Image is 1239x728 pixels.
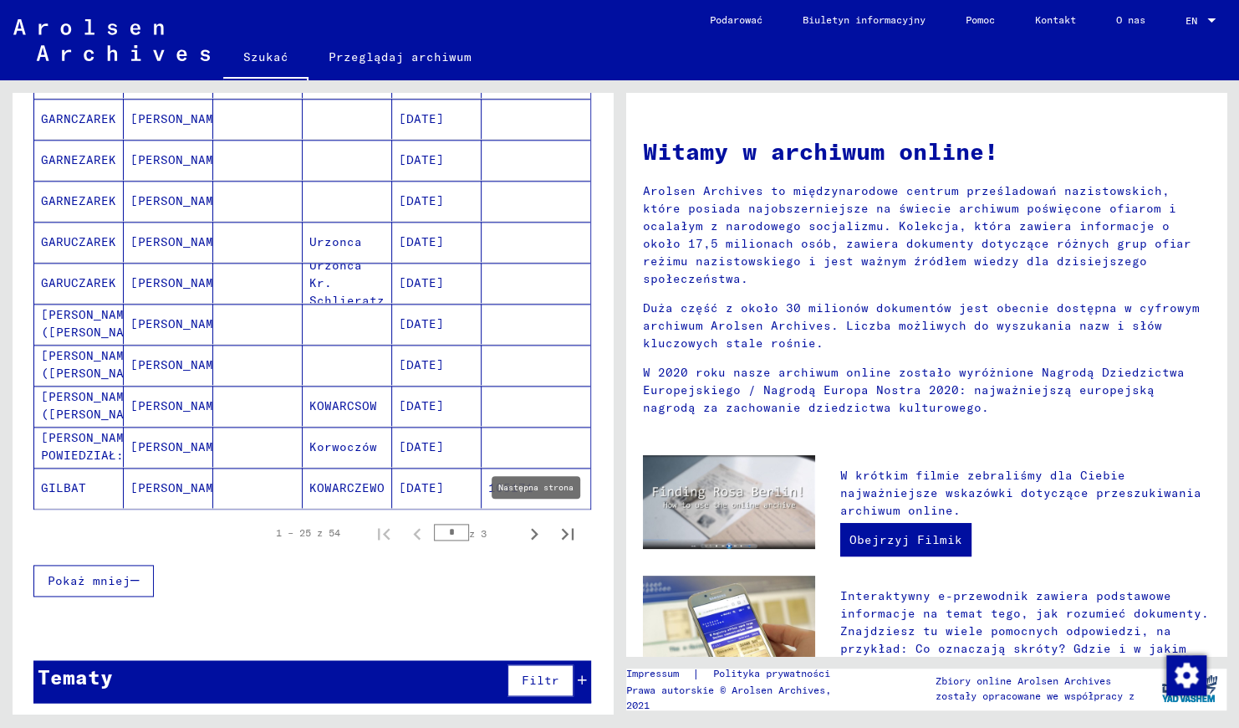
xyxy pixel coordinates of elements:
[33,565,154,597] button: Pokaż mniej
[551,516,584,550] button: Ostatnia strona
[48,573,130,588] span: Pokaż mniej
[124,181,213,221] mat-cell: [PERSON_NAME]
[34,304,124,344] mat-cell: [PERSON_NAME] ([PERSON_NAME])
[308,37,492,77] a: Przeglądaj archiwum
[303,263,392,303] mat-cell: Urzonca Kr. Schlieratz
[643,182,1210,288] p: Arolsen Archives to międzynarodowe centrum prześladowań nazistowskich, które posiada najobszernie...
[124,386,213,426] mat-cell: [PERSON_NAME]
[303,427,392,467] mat-cell: Korwoczów
[124,222,213,262] mat-cell: [PERSON_NAME]
[34,427,124,467] mat-cell: [PERSON_NAME] POWIEDZIAŁ:
[643,300,1210,352] p: Duża część z około 30 milionów dokumentów jest obecnie dostępna w cyfrowym archiwum Arolsen Archi...
[522,673,559,688] span: Filtr
[303,222,392,262] mat-cell: Urzonca
[392,222,482,262] mat-cell: [DATE]
[400,516,434,550] button: Poprzednia strona
[392,181,482,221] mat-cell: [DATE]
[124,345,213,385] mat-cell: [PERSON_NAME]
[38,662,113,692] div: Tematy
[1166,655,1206,695] img: Zmienianie zgody
[124,140,213,180] mat-cell: [PERSON_NAME]
[34,222,124,262] mat-cell: GARUCZAREK
[840,587,1210,675] p: Interaktywny e-przewodnik zawiera podstawowe informacje na temat tego, jak rozumieć dokumenty. Zn...
[1165,654,1206,695] div: Zmienianie zgody
[13,19,210,61] img: Arolsen_neg.svg
[936,674,1134,689] p: Zbiory online Arolsen Archives
[124,99,213,139] mat-cell: [PERSON_NAME]
[507,664,574,696] button: Filtr
[124,468,213,508] mat-cell: [PERSON_NAME]
[392,140,482,180] mat-cell: [DATE]
[34,181,124,221] mat-cell: GARNEZAREK
[392,427,482,467] mat-cell: [DATE]
[392,386,482,426] mat-cell: [DATE]
[1158,668,1221,710] img: yv_logo.png
[392,99,482,139] mat-cell: [DATE]
[392,304,482,344] mat-cell: [DATE]
[34,263,124,303] mat-cell: GARUCZAREK
[34,468,124,508] mat-cell: GILBAT
[223,37,308,80] a: Szukać
[643,455,815,549] img: video.jpg
[700,665,850,683] a: Polityka prywatności
[840,467,1210,520] p: W krótkim filmie zebraliśmy dla Ciebie najważniejsze wskazówki dotyczące przeszukiwania archiwum ...
[276,525,340,541] div: 1 – 25 z 54
[936,689,1134,704] p: zostały opracowane we współpracy z
[469,526,487,539] font: z 3
[367,516,400,550] button: Pierwsza strona
[34,386,124,426] mat-cell: [PERSON_NAME] ([PERSON_NAME])
[482,468,590,508] mat-cell: 105171
[124,263,213,303] mat-cell: [PERSON_NAME]
[392,345,482,385] mat-cell: [DATE]
[303,386,392,426] mat-cell: KOWARCSOW
[643,364,1210,417] p: W 2020 roku nasze archiwum online zostało wyróżnione Nagrodą Dziedzictwa Europejskiego / Nagrodą ...
[303,468,392,508] mat-cell: KOWARCZEWO
[692,665,700,683] font: |
[124,427,213,467] mat-cell: [PERSON_NAME]
[34,140,124,180] mat-cell: GARNEZAREK
[643,576,815,691] img: eguide.jpg
[1185,15,1204,27] span: EN
[518,516,551,550] button: Następna strona
[124,304,213,344] mat-cell: [PERSON_NAME]
[392,468,482,508] mat-cell: [DATE]
[34,345,124,385] mat-cell: [PERSON_NAME] ([PERSON_NAME])
[840,523,971,556] a: Obejrzyj Filmik
[392,263,482,303] mat-cell: [DATE]
[34,99,124,139] mat-cell: GARNCZAREK
[626,683,851,713] p: Prawa autorskie © Arolsen Archives, 2021
[626,665,692,683] a: Impressum
[643,134,1210,169] h1: Witamy w archiwum online!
